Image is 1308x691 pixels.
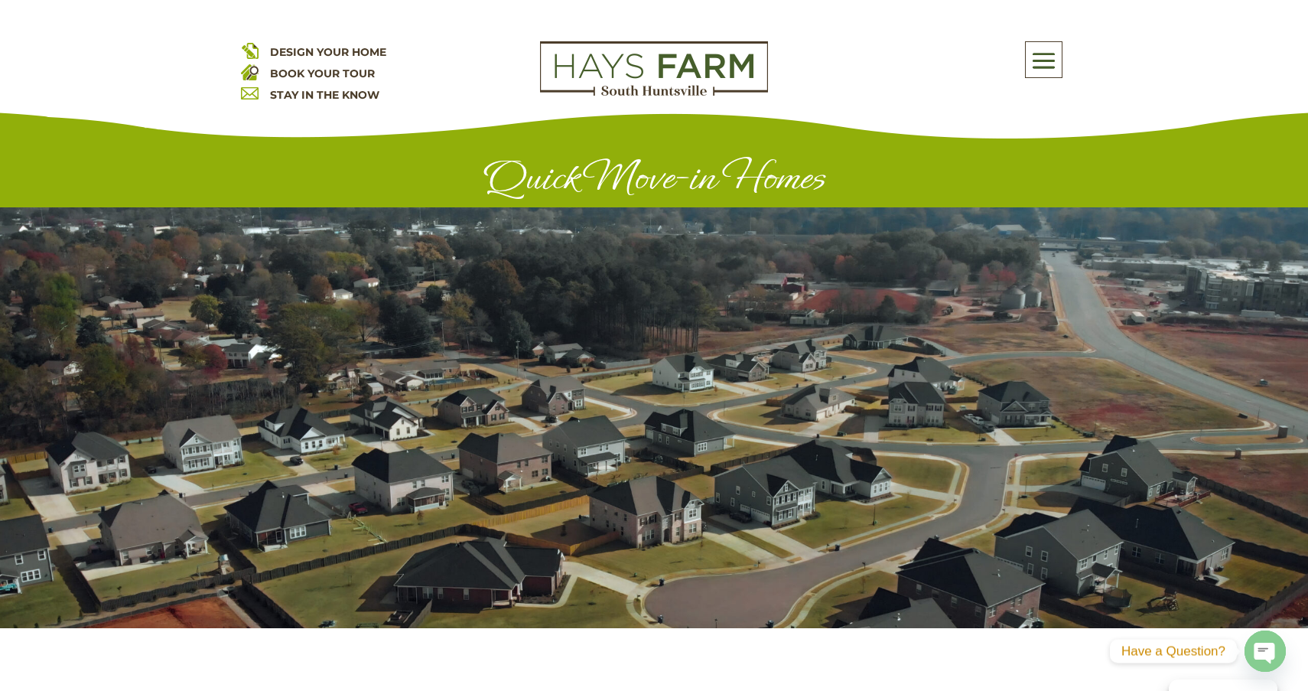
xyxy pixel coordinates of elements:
[540,86,768,99] a: hays farm homes huntsville development
[241,63,259,80] img: book your home tour
[270,88,379,102] a: STAY IN THE KNOW
[270,67,375,80] a: BOOK YOUR TOUR
[540,41,768,96] img: Logo
[241,155,1067,207] h1: Quick Move-in Homes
